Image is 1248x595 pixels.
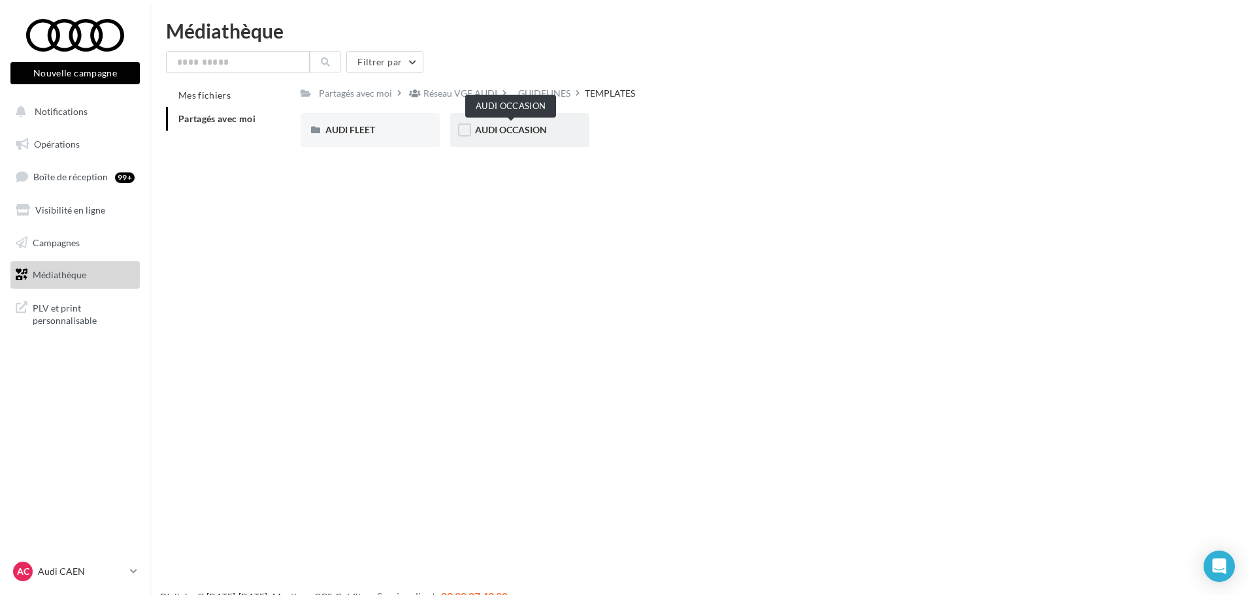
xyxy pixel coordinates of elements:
span: Médiathèque [33,269,86,280]
a: Visibilité en ligne [8,197,142,224]
span: Visibilité en ligne [35,204,105,216]
div: Partagés avec moi [319,87,392,100]
span: AC [17,565,29,578]
div: _GUIDELINES [514,87,570,100]
div: Open Intercom Messenger [1204,551,1235,582]
div: AUDI OCCASION [465,95,556,118]
a: PLV et print personnalisable [8,294,142,332]
div: 99+ [115,172,135,183]
a: Médiathèque [8,261,142,289]
span: Mes fichiers [178,89,231,101]
button: Nouvelle campagne [10,62,140,84]
span: Notifications [35,106,88,117]
p: Audi CAEN [38,565,125,578]
span: PLV et print personnalisable [33,299,135,327]
span: Opérations [34,138,80,150]
a: AC Audi CAEN [10,559,140,584]
button: Notifications [8,98,137,125]
div: Médiathèque [166,21,1232,40]
button: Filtrer par [346,51,423,73]
span: AUDI OCCASION [475,124,547,135]
a: Opérations [8,131,142,158]
span: Partagés avec moi [178,113,255,124]
div: Réseau VGF AUDI [423,87,497,100]
span: Boîte de réception [33,171,108,182]
span: AUDI FLEET [325,124,375,135]
span: Campagnes [33,236,80,248]
div: TEMPLATES [585,87,635,100]
a: Boîte de réception99+ [8,163,142,191]
a: Campagnes [8,229,142,257]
